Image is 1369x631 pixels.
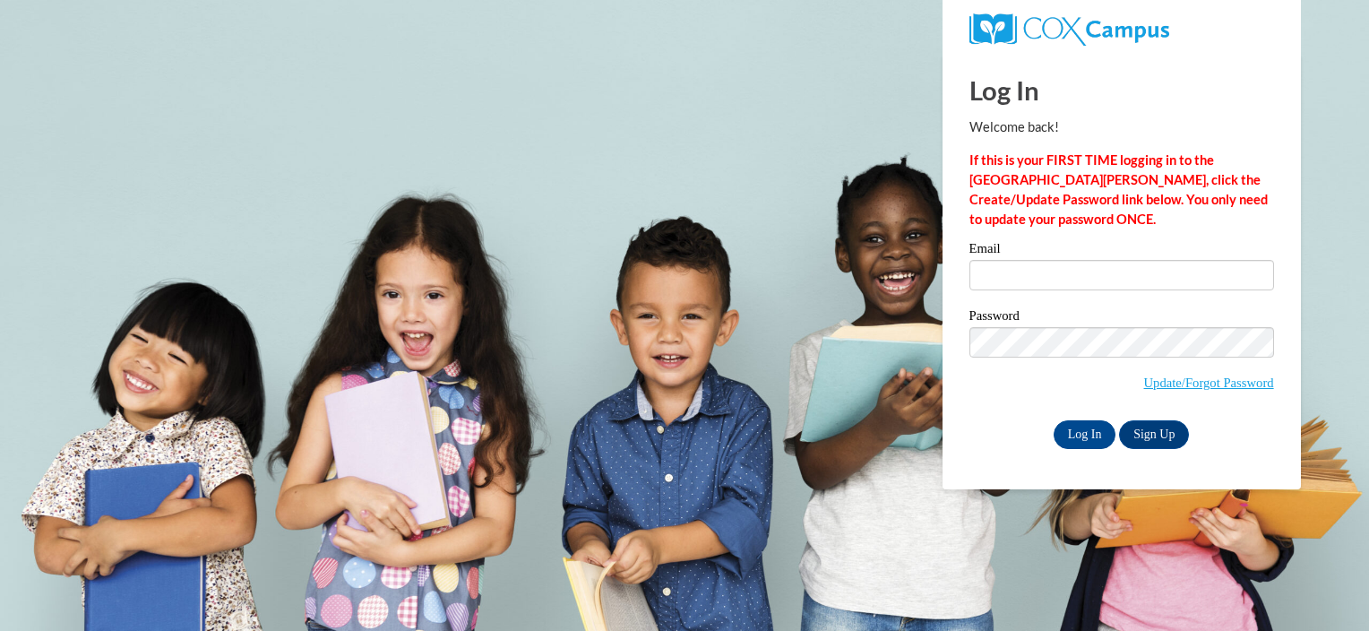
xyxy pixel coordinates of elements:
p: Welcome back! [969,117,1274,137]
a: Update/Forgot Password [1144,376,1274,390]
label: Email [969,242,1274,260]
label: Password [969,309,1274,327]
strong: If this is your FIRST TIME logging in to the [GEOGRAPHIC_DATA][PERSON_NAME], click the Create/Upd... [969,152,1268,227]
a: Sign Up [1119,420,1189,449]
h1: Log In [969,72,1274,108]
img: COX Campus [969,13,1169,46]
a: COX Campus [969,21,1169,36]
input: Log In [1054,420,1116,449]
